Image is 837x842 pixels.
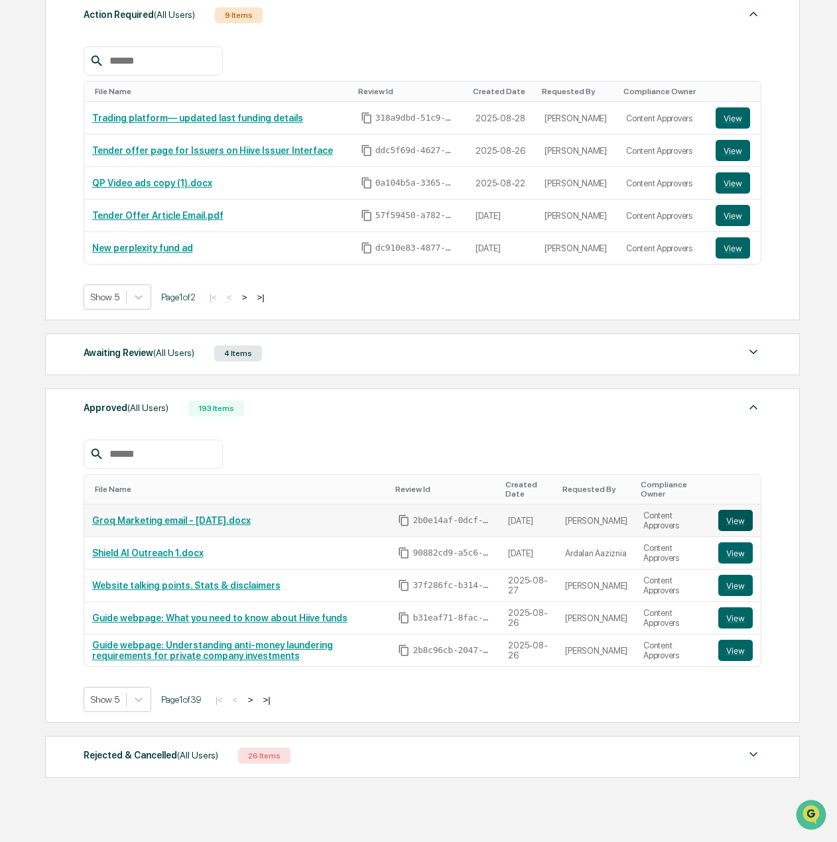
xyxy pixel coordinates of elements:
[716,205,753,226] a: View
[413,645,492,656] span: 2b8c96cb-2047-4081-9535-ee80640d2c71
[244,694,257,705] button: >
[84,399,168,416] div: Approved
[92,580,281,591] a: Website talking points. Stats & disclaimers
[618,135,708,167] td: Content Approvers
[718,575,753,596] button: View
[94,223,161,234] a: Powered byPylon
[413,580,492,591] span: 37f286fc-b314-44fd-941e-9b59f5c57a7b
[109,166,164,180] span: Attestations
[132,224,161,234] span: Pylon
[413,548,492,558] span: 90882cd9-a5c6-491e-8526-f256be4ed418
[27,192,84,205] span: Data Lookup
[718,542,753,564] button: View
[375,243,455,253] span: dc910e83-4877-4103-b15e-bf87db00f614
[361,177,373,189] span: Copy Id
[398,514,410,526] span: Copy Id
[745,344,761,360] img: caret
[468,102,537,135] td: 2025-08-28
[618,167,708,200] td: Content Approvers
[375,113,455,123] span: 318a9dbd-51c9-473e-9dd0-57efbaa2a655
[13,193,24,204] div: 🔎
[542,87,613,96] div: Toggle SortBy
[375,210,455,221] span: 57f59450-a782-4865-ac16-a45fae92c464
[618,102,708,135] td: Content Approvers
[716,140,750,161] button: View
[505,480,552,499] div: Toggle SortBy
[557,634,635,666] td: [PERSON_NAME]
[745,747,761,762] img: caret
[84,747,218,764] div: Rejected & Cancelled
[468,232,537,264] td: [DATE]
[618,232,708,264] td: Content Approvers
[795,798,830,834] iframe: Open customer support
[358,87,463,96] div: Toggle SortBy
[154,9,195,20] span: (All Users)
[223,292,236,303] button: <
[623,87,702,96] div: Toggle SortBy
[8,161,91,185] a: 🖐️Preclearance
[92,243,193,253] a: New perplexity fund ad
[229,694,242,705] button: <
[398,579,410,591] span: Copy Id
[500,505,557,537] td: [DATE]
[92,145,333,156] a: Tender offer page for Issuers on Hiive Issuer Interface
[718,510,753,531] button: View
[45,114,168,125] div: We're available if you need us!
[96,168,107,178] div: 🗄️
[537,232,618,264] td: [PERSON_NAME]
[238,292,251,303] button: >
[557,570,635,602] td: [PERSON_NAME]
[215,7,263,23] div: 9 Items
[635,505,710,537] td: Content Approvers
[500,602,557,634] td: 2025-08-26
[214,345,262,361] div: 4 Items
[635,634,710,666] td: Content Approvers
[557,537,635,570] td: Ardalan Aaziznia
[92,113,303,123] a: Trading platform— updated last funding details
[375,178,455,188] span: 0a104b5a-3365-4e16-98ad-43a4f330f6db
[92,210,224,221] a: Tender Offer Article Email.pdf
[473,87,531,96] div: Toggle SortBy
[468,167,537,200] td: 2025-08-22
[716,140,753,161] a: View
[91,161,170,185] a: 🗄️Attestations
[238,748,290,764] div: 26 Items
[45,101,218,114] div: Start new chat
[557,505,635,537] td: [PERSON_NAME]
[95,87,348,96] div: Toggle SortBy
[27,166,86,180] span: Preclearance
[500,537,557,570] td: [DATE]
[716,107,750,129] button: View
[188,400,244,416] div: 193 Items
[92,178,212,188] a: QP Video ads copy (1).docx
[361,112,373,124] span: Copy Id
[95,485,385,494] div: Toggle SortBy
[84,6,195,23] div: Action Required
[398,612,410,624] span: Copy Id
[562,485,630,494] div: Toggle SortBy
[161,694,202,705] span: Page 1 of 39
[635,602,710,634] td: Content Approvers
[716,172,753,194] a: View
[537,102,618,135] td: [PERSON_NAME]
[413,515,492,526] span: 2b0e14af-0dcf-40b8-90da-cb6bbc8b62ca
[259,694,274,705] button: >|
[557,602,635,634] td: [PERSON_NAME]
[721,485,755,494] div: Toggle SortBy
[468,135,537,167] td: 2025-08-26
[641,480,705,499] div: Toggle SortBy
[537,167,618,200] td: [PERSON_NAME]
[375,145,455,156] span: ddc5f69d-4627-4722-aeaa-ccc955e7ddc8
[413,613,492,623] span: b31eaf71-8fac-42c5-a550-83d9e99ee69b
[8,186,89,210] a: 🔎Data Lookup
[177,750,218,760] span: (All Users)
[13,101,37,125] img: 1746055101610-c473b297-6a78-478c-a979-82029cc54cd1
[718,640,753,661] button: View
[718,607,753,629] button: View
